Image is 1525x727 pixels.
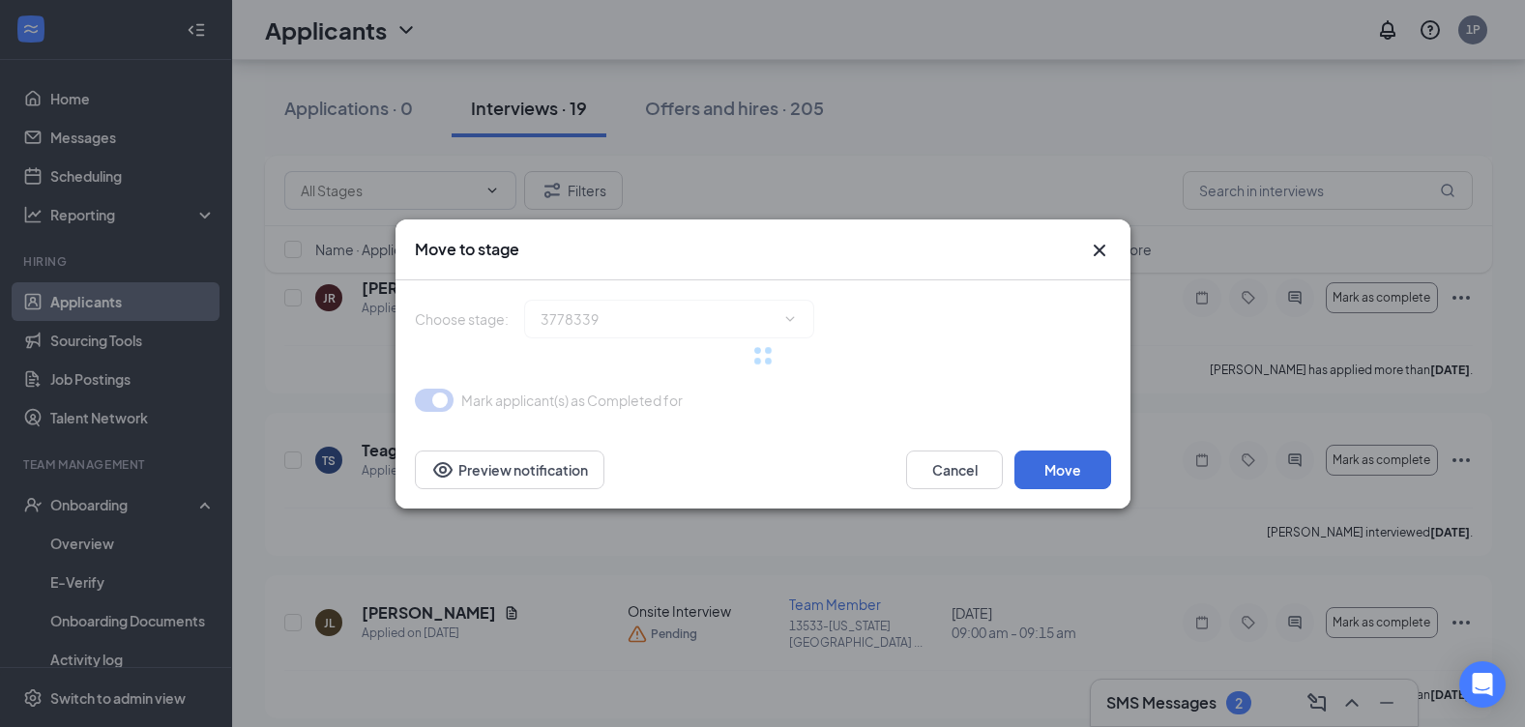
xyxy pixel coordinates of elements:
[1088,239,1111,262] svg: Cross
[415,239,519,260] h3: Move to stage
[1459,661,1506,708] div: Open Intercom Messenger
[431,458,455,481] svg: Eye
[1088,239,1111,262] button: Close
[415,451,604,489] button: Preview notificationEye
[906,451,1003,489] button: Cancel
[1014,451,1111,489] button: Move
